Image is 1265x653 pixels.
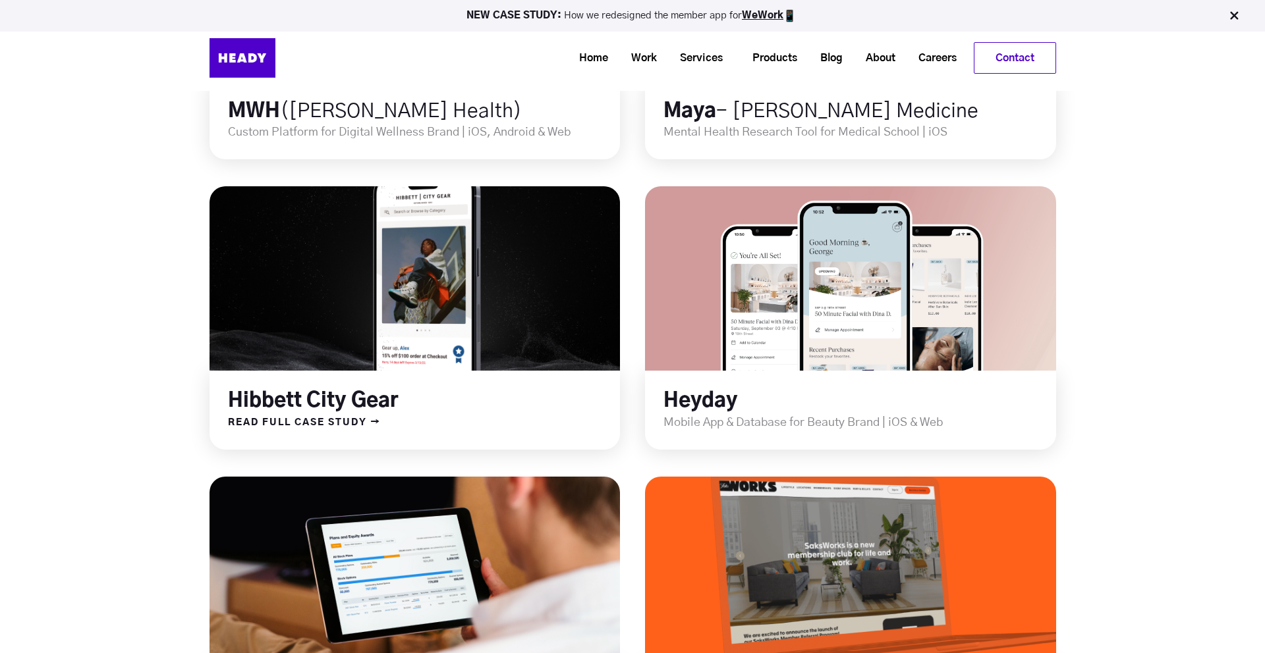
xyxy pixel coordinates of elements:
a: Heyday [663,391,738,411]
div: long term stock exchange (ltse) [645,186,1055,450]
a: Home [563,46,615,70]
img: app emoji [783,9,797,22]
a: WeWork [742,11,783,20]
p: How we redesigned the member app for [6,9,1259,22]
span: - [PERSON_NAME] Medicine [716,101,978,121]
span: ([PERSON_NAME] Health) [280,101,522,121]
a: Blog [804,46,849,70]
a: READ FULL CASE STUDY → [210,414,381,431]
p: Mobile App & Database for Beauty Brand | iOS & Web [663,414,1055,431]
a: Careers [902,46,963,70]
img: Heady_Logo_Web-01 (1) [210,38,275,78]
a: Work [615,46,663,70]
div: long term stock exchange (ltse) [210,186,620,450]
a: Hibbett City Gear [228,391,398,411]
a: About [849,46,902,70]
div: Navigation Menu [308,42,1056,74]
a: Maya- [PERSON_NAME] Medicine [663,101,978,121]
a: Products [736,46,804,70]
p: Mental Health Research Tool for Medical School | iOS [663,124,1055,141]
p: Custom Platform for Digital Wellness Brand | iOS, Android & Web [228,124,620,141]
img: Close Bar [1227,9,1241,22]
strong: NEW CASE STUDY: [466,11,564,20]
a: MWH([PERSON_NAME] Health) [228,101,522,121]
a: Services [663,46,729,70]
a: Contact [974,43,1055,73]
